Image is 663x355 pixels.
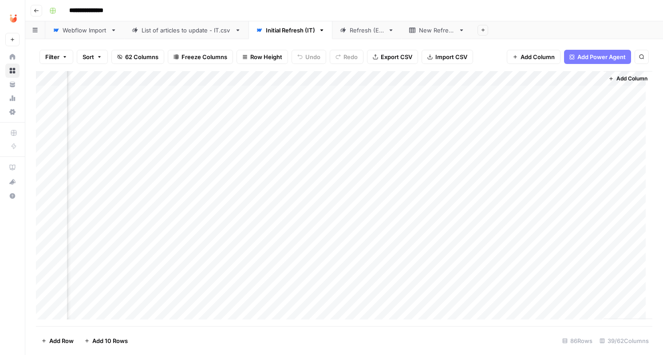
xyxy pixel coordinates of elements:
button: Add Power Agent [564,50,631,64]
span: Add 10 Rows [92,336,128,345]
div: List of articles to update - IT.csv [142,26,231,35]
button: Add Column [507,50,560,64]
button: What's new? [5,175,20,189]
div: New Refresh [419,26,455,35]
a: List of articles to update - IT.csv [124,21,249,39]
a: Refresh (ES) [332,21,402,39]
button: Filter [39,50,73,64]
a: Settings [5,105,20,119]
span: Export CSV [381,52,412,61]
span: Add Row [49,336,74,345]
button: Workspace: Unobravo [5,7,20,29]
button: Add 10 Rows [79,334,133,348]
span: Filter [45,52,59,61]
span: Freeze Columns [182,52,227,61]
a: Home [5,50,20,64]
a: Initial Refresh (IT) [249,21,332,39]
a: AirOps Academy [5,160,20,175]
span: Add Power Agent [577,52,626,61]
button: Redo [330,50,363,64]
div: Initial Refresh (IT) [266,26,315,35]
button: Add Column [605,73,651,84]
div: 39/62 Columns [596,334,652,348]
button: Export CSV [367,50,418,64]
div: What's new? [6,175,19,188]
span: 62 Columns [125,52,158,61]
img: Unobravo Logo [5,10,21,26]
button: Help + Support [5,189,20,203]
button: Row Height [237,50,288,64]
a: Your Data [5,77,20,92]
button: Sort [77,50,108,64]
span: Add Column [521,52,555,61]
div: Refresh (ES) [350,26,384,35]
button: 62 Columns [111,50,164,64]
a: Browse [5,64,20,78]
span: Row Height [250,52,282,61]
a: Usage [5,91,20,105]
span: Sort [83,52,94,61]
a: New Refresh [402,21,472,39]
span: Undo [305,52,320,61]
a: Webflow Import [45,21,124,39]
span: Redo [343,52,358,61]
span: Add Column [616,75,647,83]
button: Add Row [36,334,79,348]
div: Webflow Import [63,26,107,35]
button: Undo [292,50,326,64]
div: 86 Rows [559,334,596,348]
button: Freeze Columns [168,50,233,64]
span: Import CSV [435,52,467,61]
button: Import CSV [422,50,473,64]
